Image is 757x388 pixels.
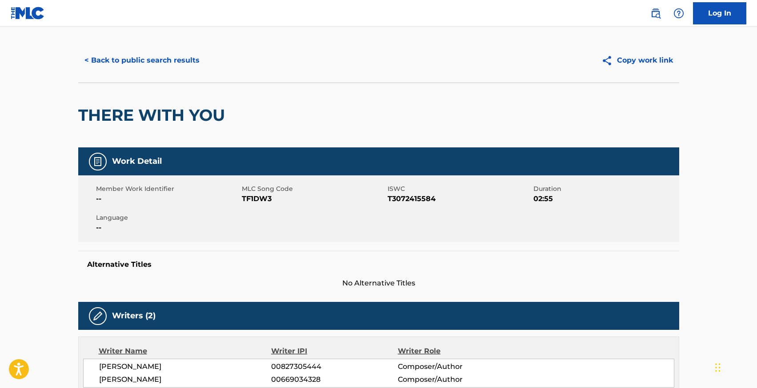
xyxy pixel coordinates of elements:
[96,184,240,194] span: Member Work Identifier
[78,105,229,125] h2: THERE WITH YOU
[271,361,397,372] span: 00827305444
[242,194,385,204] span: TF1DW3
[533,194,677,204] span: 02:55
[601,55,617,66] img: Copy work link
[87,260,670,269] h5: Alternative Titles
[99,374,272,385] span: [PERSON_NAME]
[650,8,661,19] img: search
[670,4,688,22] div: Help
[78,49,206,71] button: < Back to public search results
[673,8,684,19] img: help
[693,2,746,24] a: Log In
[271,374,397,385] span: 00669034328
[388,184,531,194] span: ISWC
[112,311,156,321] h5: Writers (2)
[96,213,240,222] span: Language
[713,345,757,388] div: Widget chat
[99,346,272,356] div: Writer Name
[92,311,103,321] img: Writers
[713,345,757,388] iframe: Chat Widget
[715,354,721,381] div: Trascina
[92,156,103,167] img: Work Detail
[99,361,272,372] span: [PERSON_NAME]
[647,4,665,22] a: Public Search
[533,184,677,194] span: Duration
[242,184,385,194] span: MLC Song Code
[96,194,240,204] span: --
[112,156,162,166] h5: Work Detail
[271,346,398,356] div: Writer IPI
[398,361,513,372] span: Composer/Author
[388,194,531,204] span: T3072415584
[398,346,513,356] div: Writer Role
[595,49,679,71] button: Copy work link
[398,374,513,385] span: Composer/Author
[96,222,240,233] span: --
[11,7,45,20] img: MLC Logo
[78,278,679,289] span: No Alternative Titles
